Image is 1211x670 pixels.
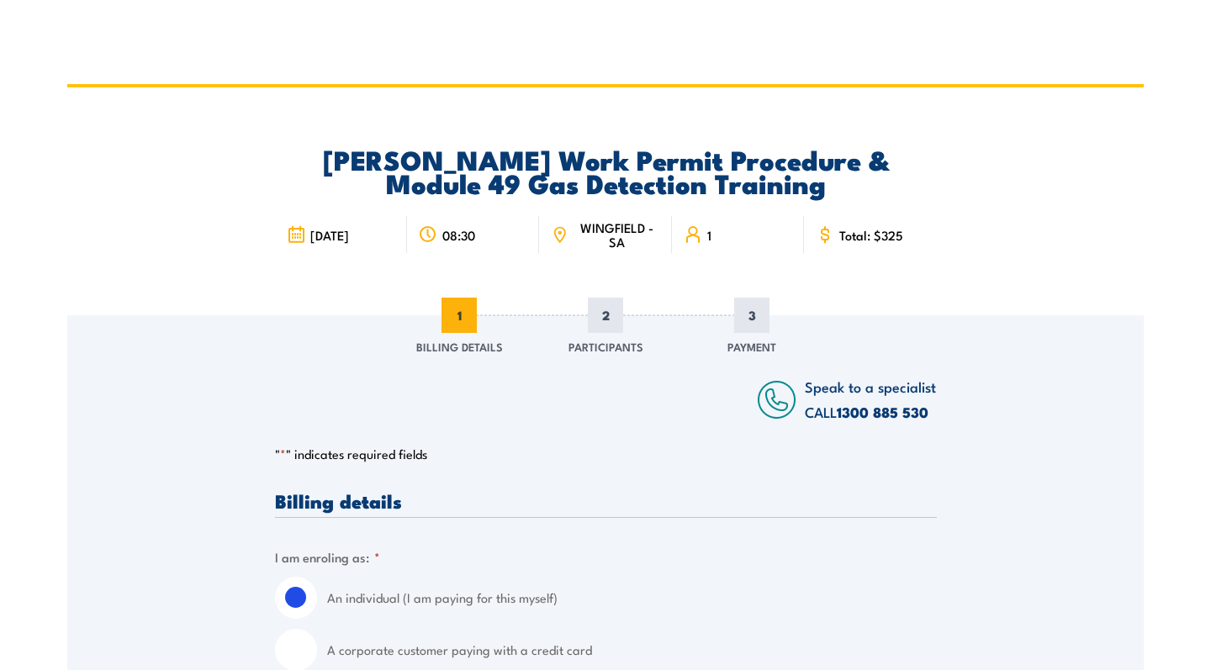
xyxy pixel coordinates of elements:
span: Total: $325 [839,228,903,242]
h2: [PERSON_NAME] Work Permit Procedure & Module 49 Gas Detection Training [275,147,937,194]
span: 1 [442,298,477,333]
span: 08:30 [442,228,475,242]
p: " " indicates required fields [275,446,937,462]
span: Payment [727,338,776,355]
span: [DATE] [310,228,349,242]
span: Speak to a specialist CALL [805,376,936,422]
h3: Billing details [275,491,937,510]
label: An individual (I am paying for this myself) [327,577,937,619]
a: 1300 885 530 [837,401,928,423]
span: 3 [734,298,769,333]
span: Billing Details [416,338,503,355]
legend: I am enroling as: [275,547,380,567]
span: Participants [568,338,643,355]
span: 2 [588,298,623,333]
span: WINGFIELD - SA [574,220,660,249]
span: 1 [707,228,711,242]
